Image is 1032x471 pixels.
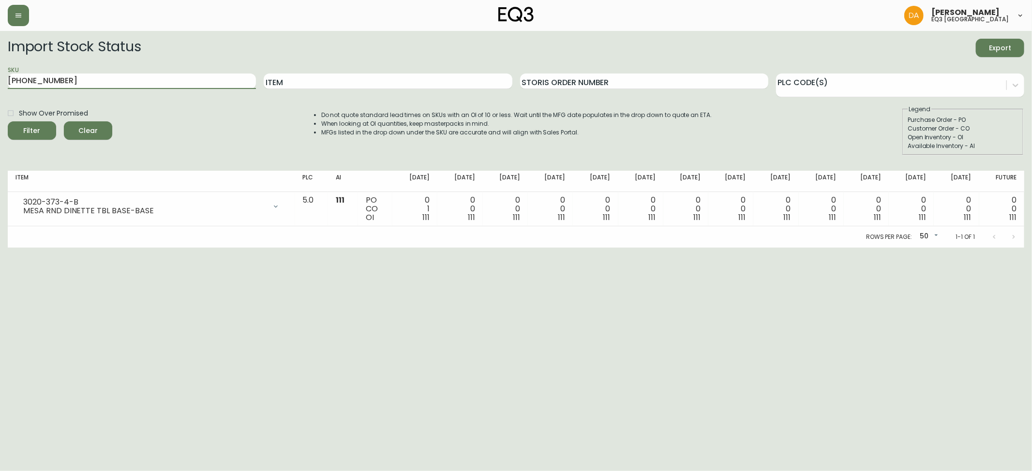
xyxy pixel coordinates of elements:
th: [DATE] [889,171,934,192]
span: 111 [558,212,565,223]
button: Clear [64,121,112,140]
span: 111 [874,212,881,223]
th: [DATE] [573,171,618,192]
div: Available Inventory - AI [908,142,1018,150]
span: 111 [964,212,972,223]
div: 3020-373-4-B [23,198,266,206]
th: Future [979,171,1024,192]
span: 111 [468,212,475,223]
div: 0 0 [761,196,791,222]
span: 111 [336,194,344,206]
div: 0 0 [445,196,475,222]
div: 0 0 [581,196,610,222]
div: 0 0 [491,196,520,222]
div: 50 [916,229,940,245]
th: AI [328,171,358,192]
th: [DATE] [799,171,844,192]
div: MESA RND DINETTE TBL BASE-BASE [23,206,266,215]
th: [DATE] [708,171,753,192]
div: 0 0 [852,196,881,222]
th: [DATE] [392,171,437,192]
div: 0 0 [897,196,926,222]
div: Filter [24,125,41,137]
img: logo [498,7,534,22]
span: 111 [829,212,836,223]
span: Export [984,42,1017,54]
div: 0 0 [626,196,656,222]
span: 111 [648,212,656,223]
h2: Import Stock Status [8,39,141,57]
div: 0 0 [716,196,746,222]
span: 111 [784,212,791,223]
div: Purchase Order - PO [908,116,1018,124]
span: Show Over Promised [19,108,88,118]
th: [DATE] [753,171,798,192]
button: Export [976,39,1024,57]
th: [DATE] [483,171,528,192]
div: 0 0 [807,196,836,222]
legend: Legend [908,105,931,114]
th: [DATE] [844,171,889,192]
div: PO CO [366,196,385,222]
div: Customer Order - CO [908,124,1018,133]
span: 111 [693,212,701,223]
div: Open Inventory - OI [908,133,1018,142]
span: 111 [738,212,746,223]
th: [DATE] [663,171,708,192]
div: 0 0 [987,196,1017,222]
th: [DATE] [528,171,573,192]
p: 1-1 of 1 [956,233,975,241]
div: 0 0 [942,196,971,222]
li: MFGs listed in the drop down under the SKU are accurate and will align with Sales Portal. [321,128,712,137]
div: 0 0 [536,196,565,222]
button: Filter [8,121,56,140]
span: 111 [1009,212,1017,223]
span: Clear [72,125,105,137]
img: dd1a7e8db21a0ac8adbf82b84ca05374 [904,6,924,25]
h5: eq3 [GEOGRAPHIC_DATA] [931,16,1009,22]
th: PLC [295,171,328,192]
div: 0 1 [400,196,430,222]
li: Do not quote standard lead times on SKUs with an OI of 10 or less. Wait until the MFG date popula... [321,111,712,119]
th: Item [8,171,295,192]
span: OI [366,212,374,223]
span: [PERSON_NAME] [931,9,1000,16]
span: 111 [603,212,611,223]
div: 0 0 [671,196,701,222]
div: 3020-373-4-BMESA RND DINETTE TBL BASE-BASE [15,196,287,217]
li: When looking at OI quantities, keep masterpacks in mind. [321,119,712,128]
p: Rows per page: [866,233,912,241]
td: 5.0 [295,192,328,226]
th: [DATE] [618,171,663,192]
span: 111 [513,212,520,223]
th: [DATE] [437,171,482,192]
span: 111 [919,212,927,223]
th: [DATE] [934,171,979,192]
span: 111 [423,212,430,223]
